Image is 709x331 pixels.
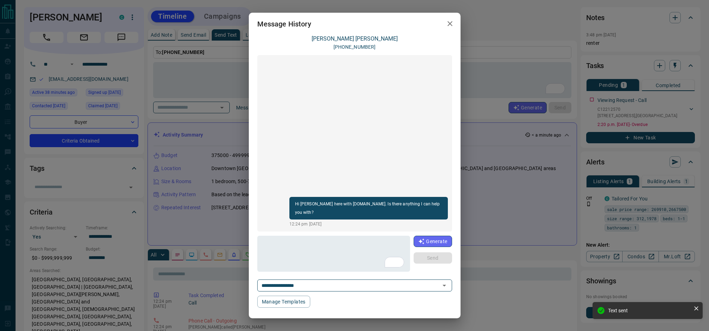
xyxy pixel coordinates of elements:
button: Generate [414,236,452,247]
p: [PHONE_NUMBER] [334,43,376,51]
p: Hi [PERSON_NAME] here with [DOMAIN_NAME]. Is there anything I can help you with? [295,200,442,217]
p: 12:24 pm [DATE] [289,221,448,227]
h2: Message History [249,13,320,35]
button: Manage Templates [257,296,310,308]
a: [PERSON_NAME] [PERSON_NAME] [312,35,398,42]
textarea: To enrich screen reader interactions, please activate Accessibility in Grammarly extension settings [262,239,406,269]
div: Text sent [608,308,691,313]
button: Open [439,281,449,290]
